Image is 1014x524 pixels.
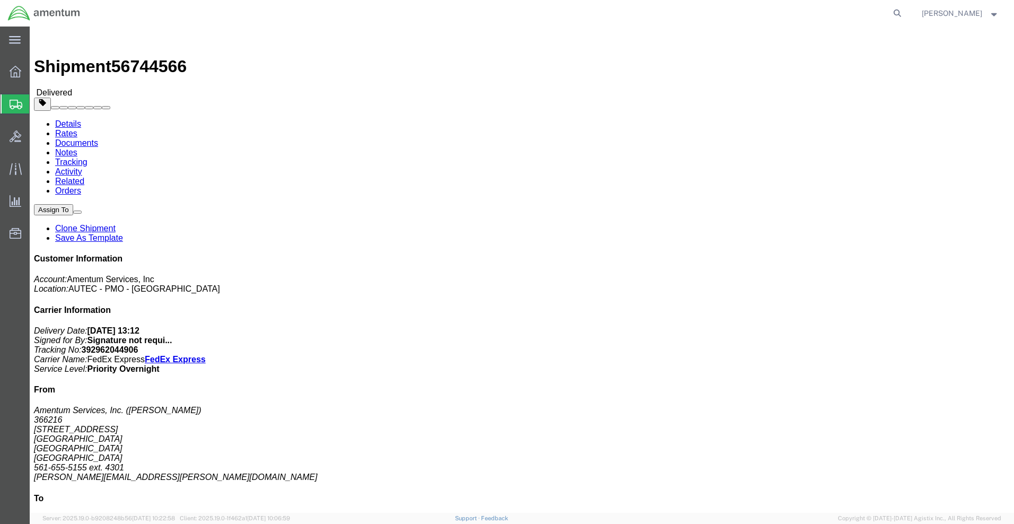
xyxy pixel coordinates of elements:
span: [DATE] 10:06:59 [247,515,290,521]
span: Copyright © [DATE]-[DATE] Agistix Inc., All Rights Reserved [838,514,1001,523]
span: Rashonda Smith [922,7,982,19]
span: Server: 2025.19.0-b9208248b56 [42,515,175,521]
span: [DATE] 10:22:58 [132,515,175,521]
button: [PERSON_NAME] [921,7,1000,20]
a: Support [455,515,482,521]
a: Feedback [481,515,508,521]
img: logo [7,5,81,21]
iframe: FS Legacy Container [30,27,1014,513]
span: Client: 2025.19.0-1f462a1 [180,515,290,521]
